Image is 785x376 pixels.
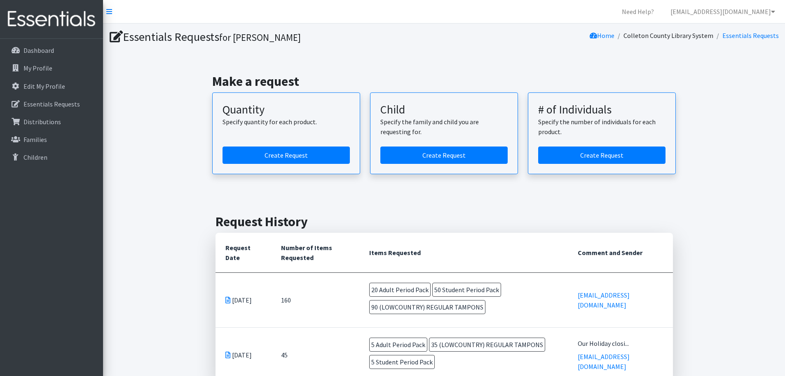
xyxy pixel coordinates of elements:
p: Families [23,135,47,144]
p: Edit My Profile [23,82,65,90]
p: Essentials Requests [23,100,80,108]
h3: Quantity [223,103,350,117]
th: Items Requested [359,233,568,273]
a: Essentials Requests [3,96,100,112]
a: Distributions [3,114,100,130]
span: 5 Adult Period Pack [369,338,427,352]
a: [EMAIL_ADDRESS][DOMAIN_NAME] [578,352,630,371]
span: 90 (LOWCOUNTRY) REGULAR TAMPONS [369,300,485,314]
img: HumanEssentials [3,5,100,33]
th: Number of Items Requested [271,233,359,273]
td: 160 [271,272,359,327]
a: [EMAIL_ADDRESS][DOMAIN_NAME] [664,3,782,20]
p: Distributions [23,118,61,126]
p: Children [23,153,47,161]
td: [DATE] [216,272,271,327]
th: Request Date [216,233,271,273]
div: Our Holiday closi... [578,338,663,348]
h3: Child [380,103,508,117]
a: Essentials Requests [722,31,779,40]
p: Specify the number of individuals for each product. [538,117,665,137]
a: Colleton County Library System [623,31,713,40]
p: Specify quantity for each product. [223,117,350,127]
h2: Request History [216,214,673,229]
p: My Profile [23,64,52,72]
th: Comment and Sender [568,233,673,273]
p: Dashboard [23,46,54,54]
h3: # of Individuals [538,103,665,117]
span: 20 Adult Period Pack [369,283,431,297]
small: for [PERSON_NAME] [219,31,301,43]
a: Need Help? [615,3,661,20]
a: Create a request by number of individuals [538,147,665,164]
a: Create a request for a child or family [380,147,508,164]
a: Dashboard [3,42,100,59]
a: Create a request by quantity [223,147,350,164]
h1: Essentials Requests [110,30,441,44]
a: Children [3,149,100,166]
a: My Profile [3,60,100,76]
a: Edit My Profile [3,78,100,95]
a: Home [590,31,614,40]
h2: Make a request [212,73,676,89]
a: Families [3,131,100,148]
a: [EMAIL_ADDRESS][DOMAIN_NAME] [578,291,630,309]
span: 35 (LOWCOUNTRY) REGULAR TAMPONS [429,338,545,352]
span: 5 Student Period Pack [369,355,435,369]
p: Specify the family and child you are requesting for. [380,117,508,137]
span: 50 Student Period Pack [432,283,501,297]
